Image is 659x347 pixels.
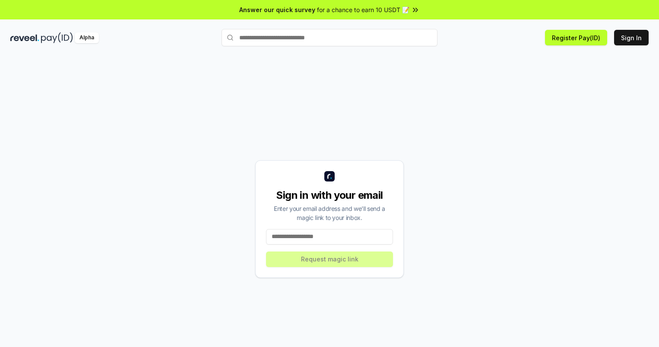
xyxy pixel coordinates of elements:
img: pay_id [41,32,73,43]
img: logo_small [324,171,335,181]
span: Answer our quick survey [239,5,315,14]
span: for a chance to earn 10 USDT 📝 [317,5,409,14]
div: Sign in with your email [266,188,393,202]
button: Register Pay(ID) [545,30,607,45]
button: Sign In [614,30,649,45]
div: Alpha [75,32,99,43]
div: Enter your email address and we’ll send a magic link to your inbox. [266,204,393,222]
img: reveel_dark [10,32,39,43]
